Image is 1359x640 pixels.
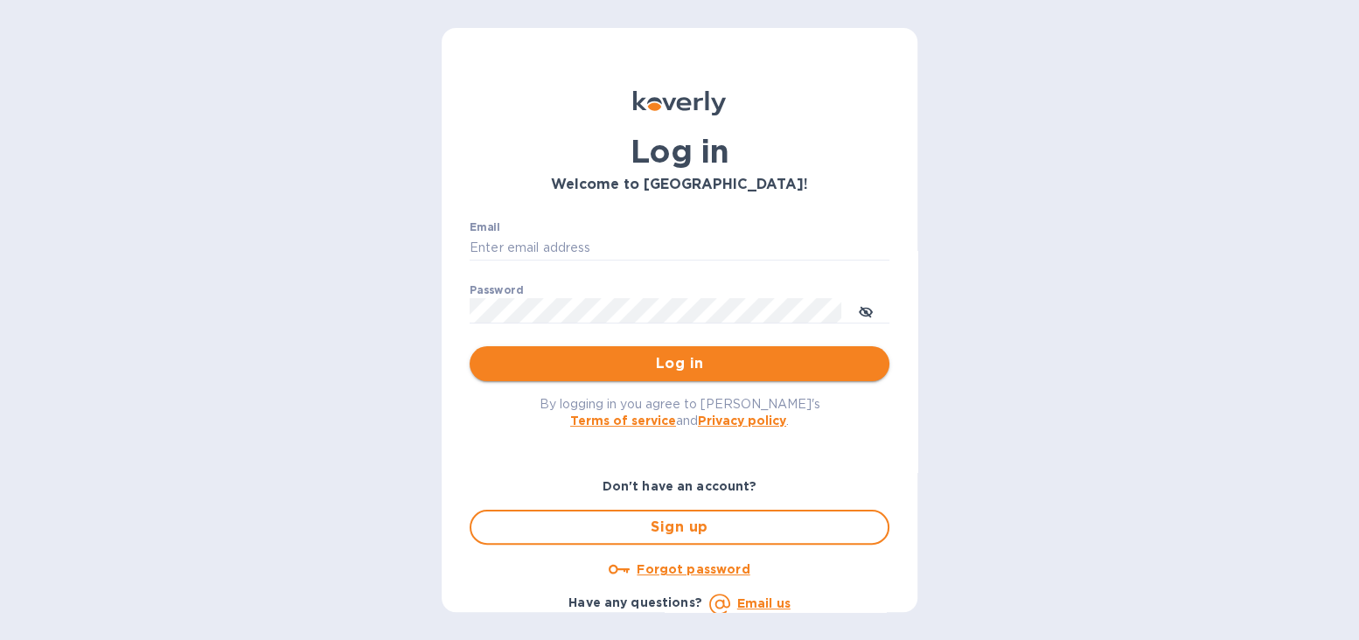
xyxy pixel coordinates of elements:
[698,414,786,428] a: Privacy policy
[470,235,889,261] input: Enter email address
[540,397,820,428] span: By logging in you agree to [PERSON_NAME]'s and .
[470,510,889,545] button: Sign up
[470,177,889,193] h3: Welcome to [GEOGRAPHIC_DATA]!
[470,133,889,170] h1: Log in
[737,596,791,610] a: Email us
[568,595,702,609] b: Have any questions?
[470,346,889,381] button: Log in
[485,517,874,538] span: Sign up
[633,91,726,115] img: Koverly
[470,222,500,233] label: Email
[570,414,676,428] a: Terms of service
[637,562,749,576] u: Forgot password
[603,479,757,493] b: Don't have an account?
[470,285,523,296] label: Password
[484,353,875,374] span: Log in
[848,293,883,328] button: toggle password visibility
